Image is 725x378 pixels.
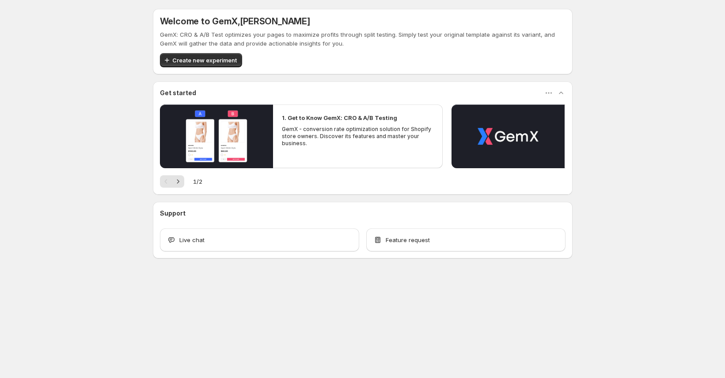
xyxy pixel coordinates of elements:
[172,56,237,65] span: Create new experiment
[452,104,565,168] button: Play video
[238,16,310,27] span: , [PERSON_NAME]
[160,53,242,67] button: Create new experiment
[179,235,205,244] span: Live chat
[160,89,196,97] h3: Get started
[172,175,184,188] button: Next
[160,30,566,48] p: GemX: CRO & A/B Test optimizes your pages to maximize profits through split testing. Simply test ...
[160,175,184,188] nav: Pagination
[160,16,310,27] h5: Welcome to GemX
[193,177,202,186] span: 1 / 2
[160,209,186,218] h3: Support
[282,126,434,147] p: GemX - conversion rate optimization solution for Shopify store owners. Discover its features and ...
[160,104,273,168] button: Play video
[386,235,430,244] span: Feature request
[282,113,397,122] h2: 1. Get to Know GemX: CRO & A/B Testing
